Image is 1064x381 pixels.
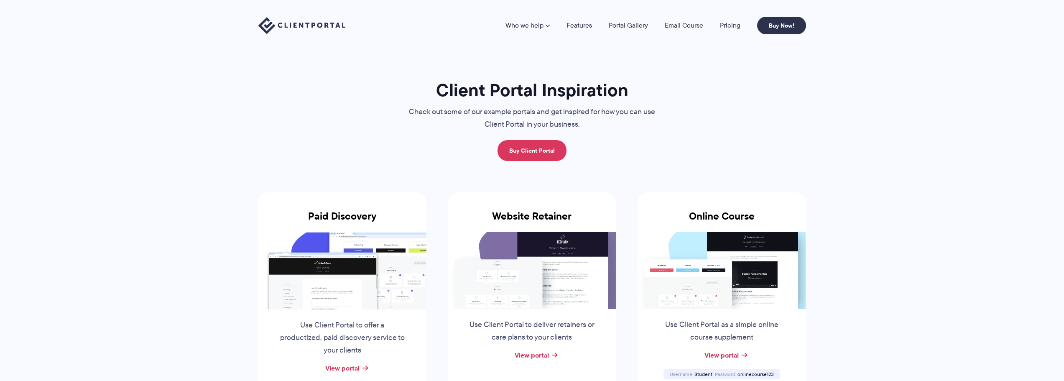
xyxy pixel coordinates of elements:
[737,371,773,378] span: onlinecourse123
[498,140,566,161] a: Buy Client Portal
[505,22,550,29] a: Who we help
[670,371,693,378] span: Username
[566,22,592,29] a: Features
[638,210,806,232] h3: Online Course
[715,371,736,378] span: Password
[658,319,785,344] p: Use Client Portal as a simple online course supplement
[694,371,712,378] span: Student
[392,106,672,131] p: Check out some of our example portals and get inspired for how you can use Client Portal in your ...
[757,17,806,34] a: Buy Now!
[468,319,595,344] p: Use Client Portal to deliver retainers or care plans to your clients
[325,363,360,373] a: View portal
[609,22,648,29] a: Portal Gallery
[279,319,406,357] p: Use Client Portal to offer a productized, paid discovery service to your clients
[704,350,739,360] a: View portal
[448,210,616,232] h3: Website Retainer
[515,350,549,360] a: View portal
[392,79,672,101] h1: Client Portal Inspiration
[720,22,740,29] a: Pricing
[258,210,426,232] h3: Paid Discovery
[665,22,703,29] a: Email Course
